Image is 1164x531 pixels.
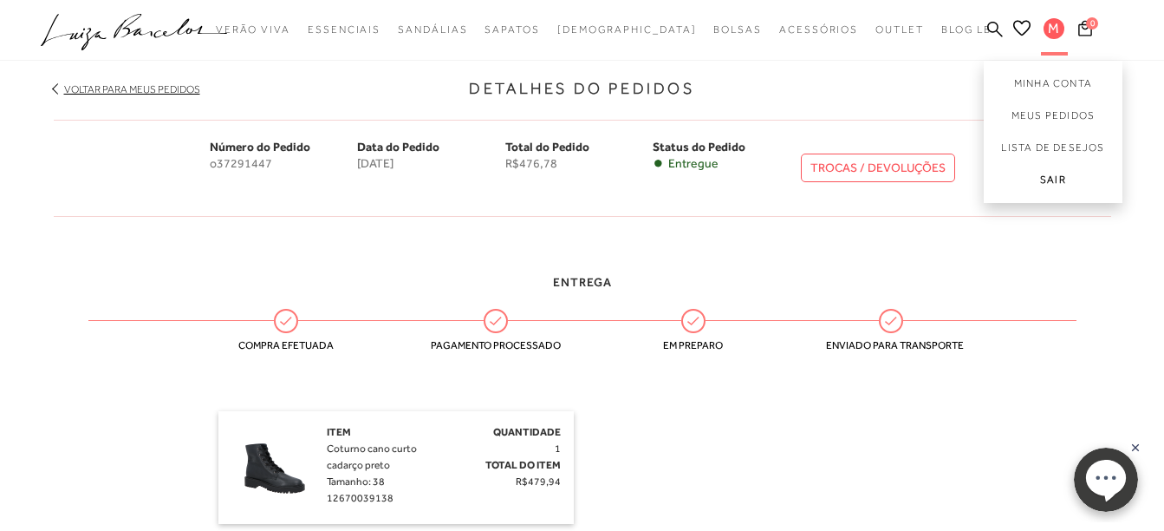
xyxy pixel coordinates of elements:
span: Total do Item [485,459,561,471]
img: Coturno cano curto cadarço preto [231,424,318,511]
span: R$479,94 [516,475,561,488]
a: categoryNavScreenReaderText [308,14,380,46]
a: noSubCategoriesText [557,14,697,46]
a: categoryNavScreenReaderText [216,14,290,46]
span: • [653,156,664,171]
a: BLOG LB [941,14,992,46]
a: categoryNavScreenReaderText [484,14,539,46]
a: Meus Pedidos [984,100,1122,132]
span: Data do Pedido [357,140,439,154]
a: TROCAS / DEVOLUÇÕES [801,154,955,182]
span: Enviado para transporte [826,339,956,351]
span: BLOG LB [941,23,992,36]
span: Sapatos [484,23,539,36]
h3: Detalhes do Pedidos [54,77,1111,101]
span: 12670039138 [327,492,393,504]
span: Verão Viva [216,23,290,36]
a: categoryNavScreenReaderText [779,14,858,46]
a: categoryNavScreenReaderText [713,14,762,46]
button: 0 [1073,19,1097,43]
span: Pagamento processado [431,339,561,351]
span: Quantidade [493,426,561,438]
span: Status do Pedido [653,140,745,154]
span: Essenciais [308,23,380,36]
span: Total do Pedido [505,140,589,154]
span: Coturno cano curto cadarço preto [327,442,417,471]
button: M [1036,17,1073,44]
span: Outlet [875,23,924,36]
a: Lista de desejos [984,132,1122,164]
span: 1 [555,442,561,455]
span: Sandálias [398,23,467,36]
span: Acessórios [779,23,858,36]
span: M [1044,18,1064,39]
a: categoryNavScreenReaderText [875,14,924,46]
span: Bolsas [713,23,762,36]
span: Número do Pedido [210,140,310,154]
span: Tamanho: 38 [327,475,385,488]
span: 0 [1086,17,1098,29]
span: R$476,78 [505,156,654,171]
span: Em preparo [628,339,758,351]
a: Sair [984,164,1122,203]
a: categoryNavScreenReaderText [398,14,467,46]
span: [DATE] [357,156,505,171]
a: Voltar para meus pedidos [64,83,200,95]
span: Item [327,426,351,438]
span: Entregue [668,156,719,171]
span: Compra efetuada [221,339,351,351]
a: Minha Conta [984,61,1122,100]
span: [DEMOGRAPHIC_DATA] [557,23,697,36]
span: o37291447 [210,156,358,171]
span: Entrega [553,275,612,289]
